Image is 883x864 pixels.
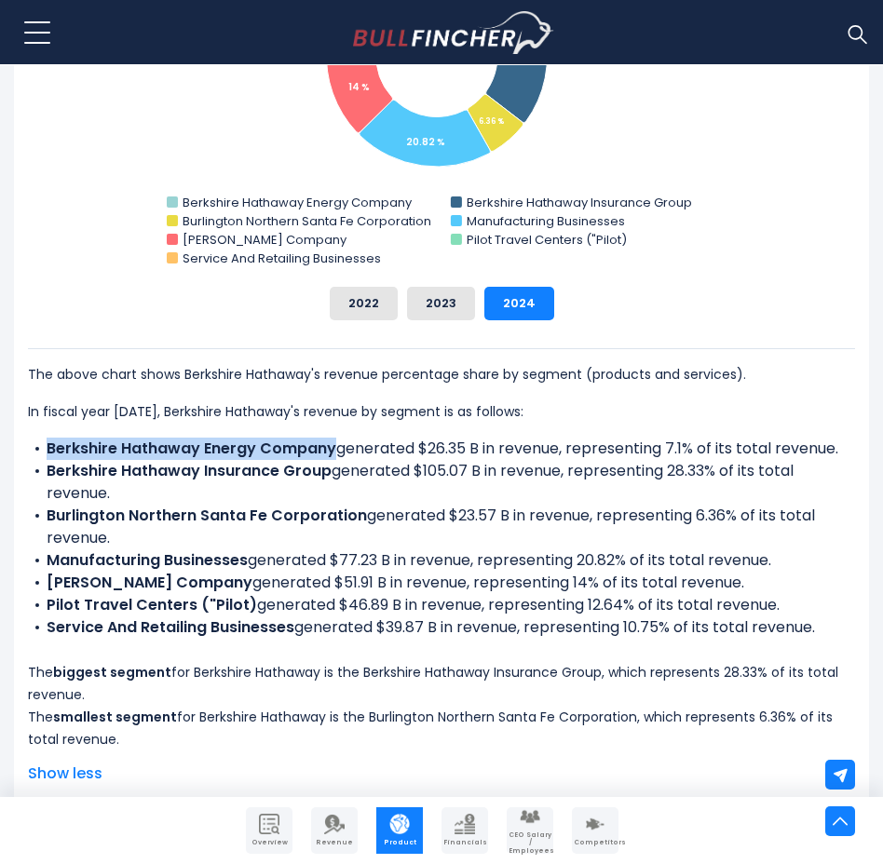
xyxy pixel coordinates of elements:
div: The for Berkshire Hathaway is the Berkshire Hathaway Insurance Group, which represents 28.33% of ... [28,348,855,750]
b: [PERSON_NAME] Company [47,572,252,593]
span: Revenue [313,839,356,846]
span: Show less [28,763,855,785]
b: Service And Retailing Businesses [47,616,294,638]
p: The above chart shows Berkshire Hathaway's revenue percentage share by segment (products and serv... [28,363,855,385]
button: 2022 [330,287,398,320]
a: Company Competitors [572,807,618,854]
a: Company Revenue [311,807,358,854]
a: Company Overview [246,807,292,854]
b: biggest segment [53,663,171,682]
text: Berkshire Hathaway Insurance Group [467,194,692,211]
b: smallest segment [53,708,177,726]
tspan: 20.82 % [406,135,445,149]
li: generated $26.35 B in revenue, representing 7.1% of its total revenue. [28,438,855,460]
tspan: 6.36 % [479,116,504,127]
span: Competitors [574,839,617,846]
span: Product [378,839,421,846]
b: Berkshire Hathaway Insurance Group [47,460,332,481]
a: Go to homepage [353,11,553,54]
span: Overview [248,839,291,846]
p: In fiscal year [DATE], Berkshire Hathaway's revenue by segment is as follows: [28,400,855,423]
button: 2024 [484,287,554,320]
text: Burlington Northern Santa Fe Corporation [183,212,431,230]
b: Berkshire Hathaway Energy Company [47,438,336,459]
a: Company Employees [507,807,553,854]
text: Manufacturing Businesses [467,212,625,230]
li: generated $77.23 B in revenue, representing 20.82% of its total revenue. [28,549,855,572]
b: Manufacturing Businesses [47,549,248,571]
text: [PERSON_NAME] Company [183,231,347,249]
span: CEO Salary / Employees [509,831,551,855]
a: Company Financials [441,807,488,854]
img: Bullfincher logo [353,11,554,54]
li: generated $105.07 B in revenue, representing 28.33% of its total revenue. [28,460,855,505]
text: Pilot Travel Centers ("Pilot) [467,231,627,249]
button: 2023 [407,287,475,320]
li: generated $51.91 B in revenue, representing 14% of its total revenue. [28,572,855,594]
li: generated $23.57 B in revenue, representing 6.36% of its total revenue. [28,505,855,549]
li: generated $39.87 B in revenue, representing 10.75% of its total revenue. [28,616,855,639]
text: Service And Retailing Businesses [183,250,381,267]
text: Berkshire Hathaway Energy Company [183,194,413,211]
b: Burlington Northern Santa Fe Corporation [47,505,367,526]
b: Pilot Travel Centers ("Pilot) [47,594,257,615]
a: Company Product/Geography [376,807,423,854]
li: generated $46.89 B in revenue, representing 12.64% of its total revenue. [28,594,855,616]
span: Financials [443,839,486,846]
tspan: 14 % [348,80,370,94]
